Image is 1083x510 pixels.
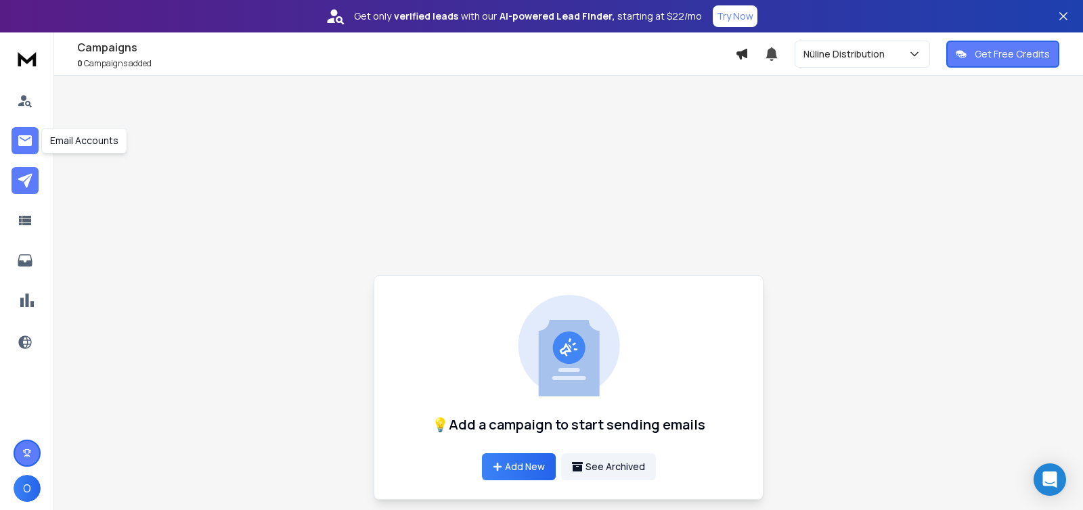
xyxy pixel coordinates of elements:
p: Get Free Credits [975,47,1050,61]
h1: 💡Add a campaign to start sending emails [432,415,705,434]
span: 0 [77,57,83,69]
strong: AI-powered Lead Finder, [500,9,615,23]
button: O [14,475,41,502]
p: Nüline Distribution [803,47,890,61]
div: Email Accounts [41,128,127,154]
p: Campaigns added [77,58,735,69]
button: See Archived [561,453,656,480]
button: Get Free Credits [946,41,1059,68]
button: Try Now [713,5,757,27]
h1: Campaigns [77,39,735,55]
p: Try Now [717,9,753,23]
img: logo [14,46,41,71]
a: Add New [482,453,556,480]
div: Open Intercom Messenger [1034,463,1066,496]
strong: verified leads [394,9,458,23]
p: Get only with our starting at $22/mo [354,9,702,23]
